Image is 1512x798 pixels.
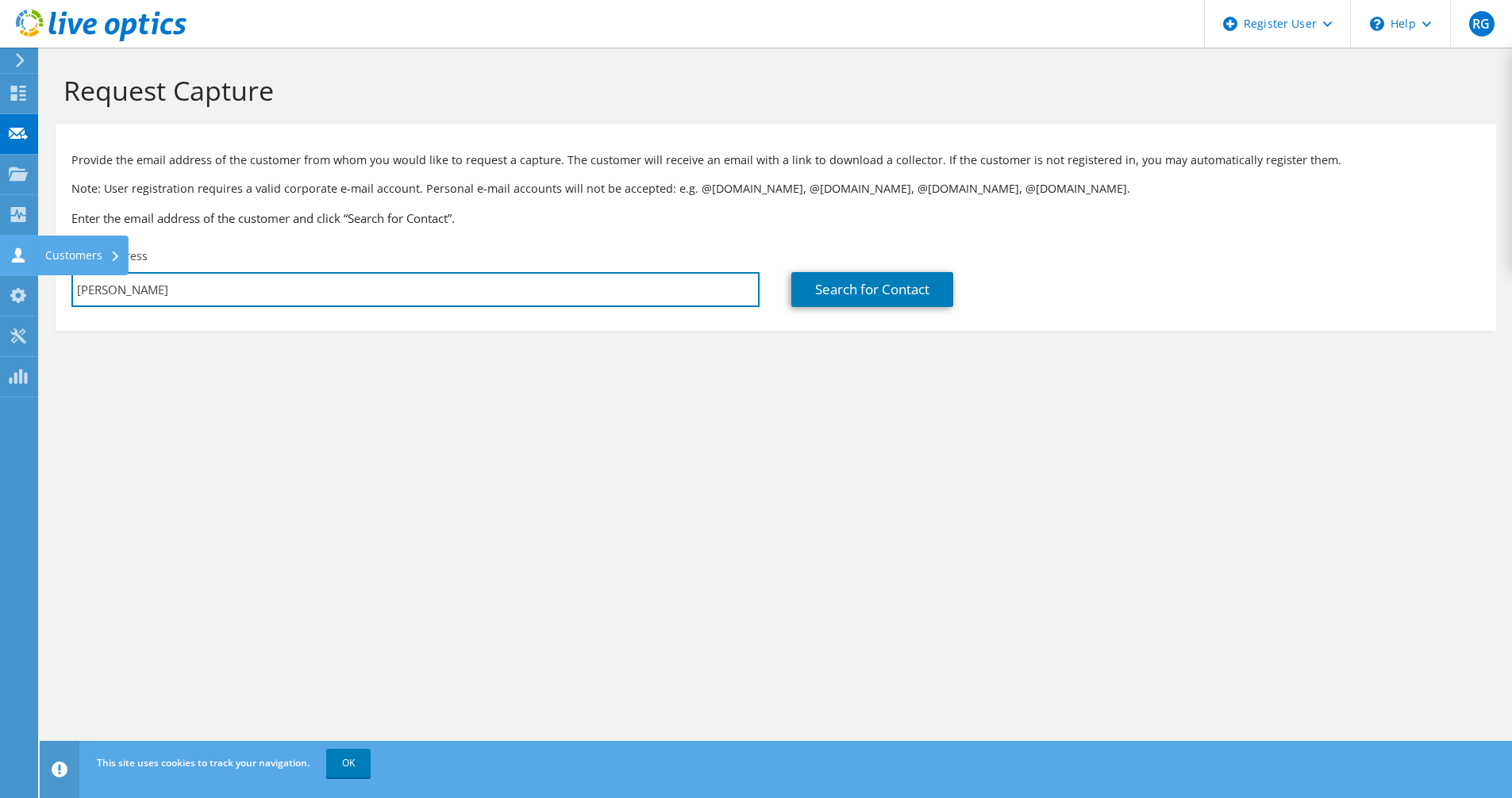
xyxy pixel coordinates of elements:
span: RG [1469,11,1495,36]
h1: Request Capture [63,74,1480,107]
a: OK [326,749,371,777]
p: Provide the email address of the customer from whom you would like to request a capture. The cust... [71,152,1480,169]
h3: Enter the email address of the customer and click “Search for Contact”. [71,209,1480,227]
div: Customers [37,236,129,275]
svg: \n [1370,17,1384,31]
p: Note: User registration requires a valid corporate e-mail account. Personal e-mail accounts will ... [71,180,1480,198]
a: Search for Contact [791,272,953,307]
span: This site uses cookies to track your navigation. [97,756,310,769]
